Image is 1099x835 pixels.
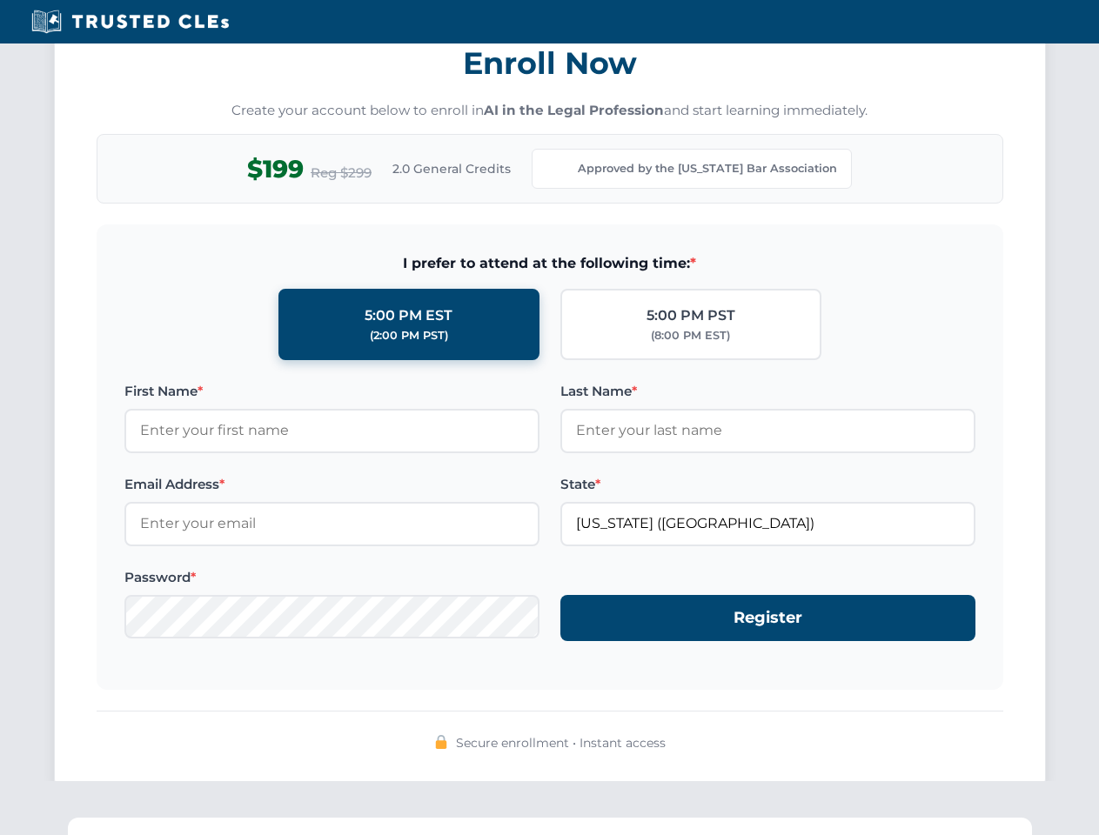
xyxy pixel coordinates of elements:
[97,101,1003,121] p: Create your account below to enroll in and start learning immediately.
[124,409,539,452] input: Enter your first name
[247,150,304,189] span: $199
[647,304,735,327] div: 5:00 PM PST
[392,159,511,178] span: 2.0 General Credits
[97,36,1003,90] h3: Enroll Now
[26,9,234,35] img: Trusted CLEs
[124,381,539,402] label: First Name
[484,102,664,118] strong: AI in the Legal Profession
[560,595,975,641] button: Register
[434,735,448,749] img: 🔒
[124,502,539,545] input: Enter your email
[560,502,975,545] input: Kentucky (KY)
[124,567,539,588] label: Password
[370,327,448,344] div: (2:00 PM PST)
[365,304,452,327] div: 5:00 PM EST
[124,252,975,275] span: I prefer to attend at the following time:
[651,327,730,344] div: (8:00 PM EST)
[578,160,837,177] span: Approved by the [US_STATE] Bar Association
[560,409,975,452] input: Enter your last name
[560,474,975,495] label: State
[311,163,372,184] span: Reg $299
[546,157,571,181] img: Kentucky Bar
[456,733,666,752] span: Secure enrollment • Instant access
[124,474,539,495] label: Email Address
[560,381,975,402] label: Last Name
